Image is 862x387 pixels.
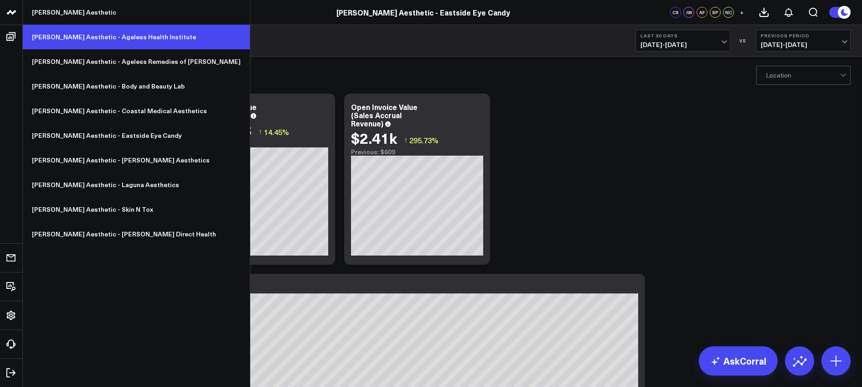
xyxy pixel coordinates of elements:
[351,130,397,146] div: $2.41k
[640,33,725,38] b: Last 30 Days
[670,7,681,18] div: CS
[640,41,725,48] span: [DATE] - [DATE]
[196,140,328,147] div: Previous: $449.35
[23,99,250,123] a: [PERSON_NAME] Aesthetic - Coastal Medical Aesthetics
[710,7,721,18] div: SP
[740,9,744,16] span: +
[23,25,250,49] a: [PERSON_NAME] Aesthetic - Ageless Health Institute
[351,102,418,128] div: Open Invoice Value (Sales Accrual Revenue)
[23,173,250,197] a: [PERSON_NAME] Aesthetic - Laguna Aesthetics
[23,197,250,222] a: [PERSON_NAME] Aesthetic - Skin N Tox
[23,74,250,99] a: [PERSON_NAME] Aesthetic - Body and Beauty Lab
[761,33,846,38] b: Previous Period
[723,7,734,18] div: NC
[258,126,262,138] span: ↑
[336,7,510,17] a: [PERSON_NAME] Aesthetic - Eastside Eye Candy
[351,148,483,156] div: Previous: $609
[404,134,408,146] span: ↑
[735,38,751,43] div: VS
[736,7,747,18] button: +
[756,30,851,52] button: Previous Period[DATE]-[DATE]
[23,222,250,246] a: [PERSON_NAME] Aesthetic - [PERSON_NAME] Direct Health
[761,41,846,48] span: [DATE] - [DATE]
[23,123,250,148] a: [PERSON_NAME] Aesthetic - Eastside Eye Candy
[699,346,778,376] a: AskCorral
[23,49,250,74] a: [PERSON_NAME] Aesthetic - Ageless Remedies of [PERSON_NAME]
[264,127,289,137] span: 14.45%
[635,30,730,52] button: Last 30 Days[DATE]-[DATE]
[23,148,250,173] a: [PERSON_NAME] Aesthetic - [PERSON_NAME] Aesthetics
[409,135,439,145] span: 295.73%
[697,7,707,18] div: AF
[683,7,694,18] div: JW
